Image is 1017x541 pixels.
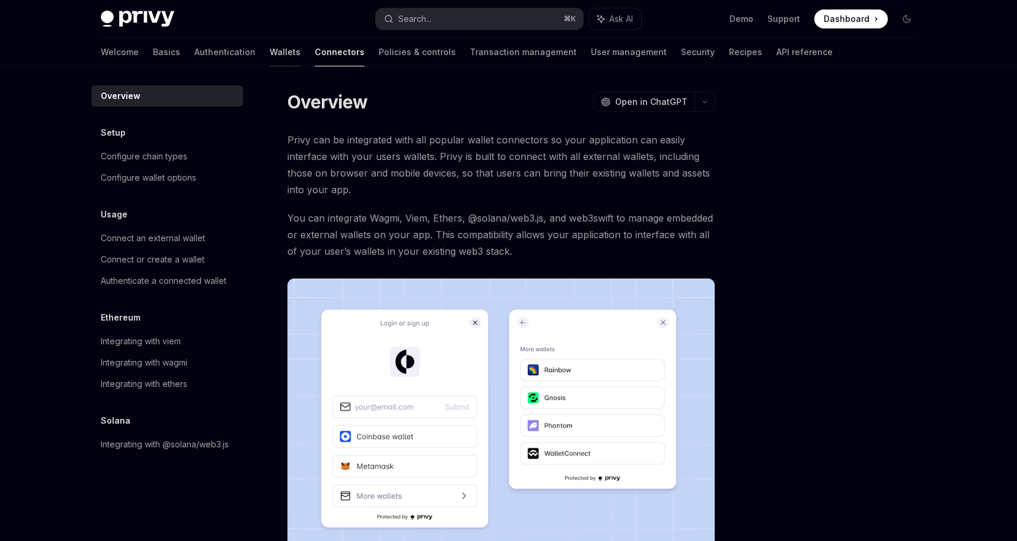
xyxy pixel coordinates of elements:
div: Authenticate a connected wallet [101,274,226,288]
a: Integrating with viem [91,331,243,352]
a: User management [591,38,667,66]
a: Welcome [101,38,139,66]
h5: Ethereum [101,310,140,325]
span: Open in ChatGPT [615,96,687,108]
a: Connectors [315,38,364,66]
a: Recipes [729,38,762,66]
span: ⌘ K [564,14,576,24]
button: Ask AI [589,8,641,30]
div: Integrating with viem [101,334,181,348]
img: dark logo [101,11,174,27]
div: Integrating with wagmi [101,356,187,370]
h5: Solana [101,414,130,428]
a: Configure chain types [91,146,243,167]
span: You can integrate Wagmi, Viem, Ethers, @solana/web3.js, and web3swift to manage embedded or exter... [287,210,715,260]
h5: Setup [101,126,126,140]
div: Integrating with ethers [101,377,187,391]
a: Dashboard [814,9,888,28]
a: Overview [91,85,243,107]
a: Authenticate a connected wallet [91,270,243,292]
a: Integrating with ethers [91,373,243,395]
span: Ask AI [609,13,633,25]
div: Connect or create a wallet [101,252,204,267]
a: Authentication [194,38,255,66]
div: Search... [398,12,431,26]
a: Transaction management [470,38,577,66]
span: Privy can be integrated with all popular wallet connectors so your application can easily interfa... [287,132,715,198]
a: Configure wallet options [91,167,243,188]
a: Demo [730,13,753,25]
h1: Overview [287,91,367,113]
a: Connect or create a wallet [91,249,243,270]
div: Connect an external wallet [101,231,205,245]
div: Integrating with @solana/web3.js [101,437,229,452]
a: Integrating with wagmi [91,352,243,373]
a: Integrating with @solana/web3.js [91,434,243,455]
a: Support [767,13,800,25]
a: Security [681,38,715,66]
span: Dashboard [824,13,869,25]
a: API reference [776,38,833,66]
button: Open in ChatGPT [593,92,695,112]
a: Policies & controls [379,38,456,66]
div: Configure chain types [101,149,187,164]
a: Wallets [270,38,300,66]
button: Toggle dark mode [897,9,916,28]
a: Connect an external wallet [91,228,243,249]
h5: Usage [101,207,127,222]
button: Search...⌘K [376,8,583,30]
div: Configure wallet options [101,171,196,185]
a: Basics [153,38,180,66]
div: Overview [101,89,140,103]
